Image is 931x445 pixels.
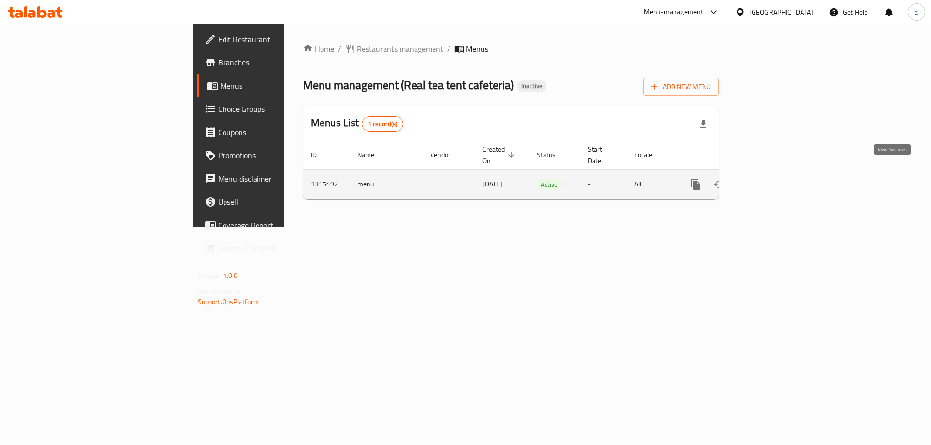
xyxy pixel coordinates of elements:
[197,237,349,260] a: Grocery Checklist
[357,43,443,55] span: Restaurants management
[537,149,568,161] span: Status
[749,7,813,17] div: [GEOGRAPHIC_DATA]
[197,167,349,190] a: Menu disclaimer
[482,143,517,167] span: Created On
[676,140,785,170] th: Actions
[220,80,341,92] span: Menus
[303,43,719,55] nav: breadcrumb
[218,33,341,45] span: Edit Restaurant
[197,190,349,214] a: Upsell
[218,196,341,208] span: Upsell
[218,103,341,115] span: Choice Groups
[537,179,562,190] span: Active
[223,269,238,282] span: 1.0.0
[311,149,329,161] span: ID
[198,286,242,298] span: Get support on:
[197,121,349,144] a: Coupons
[311,116,403,132] h2: Menus List
[303,74,514,96] span: Menu management ( Real tea tent cafeteria )
[430,149,463,161] span: Vendor
[197,144,349,167] a: Promotions
[691,112,715,136] div: Export file
[466,43,488,55] span: Menus
[482,178,502,190] span: [DATE]
[588,143,615,167] span: Start Date
[915,7,918,17] span: a
[218,150,341,161] span: Promotions
[362,120,403,129] span: 1 record(s)
[198,269,222,282] span: Version:
[643,78,719,96] button: Add New Menu
[197,51,349,74] a: Branches
[303,140,785,199] table: enhanced table
[707,173,731,196] button: Change Status
[218,57,341,68] span: Branches
[218,243,341,254] span: Grocery Checklist
[357,149,387,161] span: Name
[198,295,259,308] a: Support.OpsPlatform
[651,81,711,93] span: Add New Menu
[580,169,626,199] td: -
[517,80,546,92] div: Inactive
[644,6,704,18] div: Menu-management
[197,74,349,97] a: Menus
[684,173,707,196] button: more
[197,214,349,237] a: Coverage Report
[218,126,341,138] span: Coupons
[345,43,443,55] a: Restaurants management
[634,149,665,161] span: Locale
[517,82,546,90] span: Inactive
[626,169,676,199] td: All
[197,28,349,51] a: Edit Restaurant
[218,173,341,184] span: Menu disclaimer
[362,116,404,132] div: Total records count
[197,97,349,121] a: Choice Groups
[447,43,450,55] li: /
[218,219,341,231] span: Coverage Report
[350,169,422,199] td: menu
